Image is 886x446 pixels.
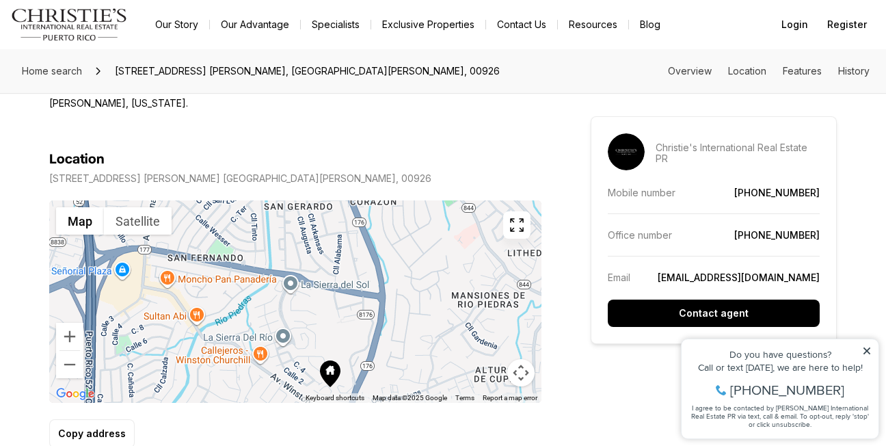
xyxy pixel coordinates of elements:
a: Open this area in Google Maps (opens a new window) [53,385,98,403]
img: logo [11,8,128,41]
p: Mobile number [608,187,675,198]
a: Skip to: History [838,65,870,77]
nav: Page section menu [668,66,870,77]
button: Contact agent [608,300,820,327]
p: Office number [608,229,672,241]
span: Map data ©2025 Google [373,394,447,402]
span: [PHONE_NUMBER] [56,64,170,78]
button: Zoom in [56,323,83,350]
div: Do you have questions? [14,31,198,40]
a: Terms (opens in new tab) [455,394,474,402]
a: Skip to: Overview [668,65,712,77]
span: I agree to be contacted by [PERSON_NAME] International Real Estate PR via text, call & email. To ... [17,84,195,110]
span: Home search [22,65,82,77]
button: Map camera controls [507,359,535,386]
button: Login [773,11,816,38]
p: Copy address [58,428,126,439]
span: Register [827,19,867,30]
h4: Location [49,151,105,168]
span: [STREET_ADDRESS] [PERSON_NAME], [GEOGRAPHIC_DATA][PERSON_NAME], 00926 [109,60,505,82]
a: Resources [558,15,628,34]
button: Keyboard shortcuts [306,393,364,403]
a: [PHONE_NUMBER] [734,187,820,198]
div: Call or text [DATE], we are here to help! [14,44,198,53]
p: [STREET_ADDRESS] [PERSON_NAME] [GEOGRAPHIC_DATA][PERSON_NAME], 00926 [49,173,431,184]
a: Blog [629,15,671,34]
a: Exclusive Properties [371,15,485,34]
button: Show street map [56,207,104,235]
a: Specialists [301,15,371,34]
a: [EMAIL_ADDRESS][DOMAIN_NAME] [658,272,820,283]
a: [PHONE_NUMBER] [734,229,820,241]
button: Zoom out [56,351,83,378]
a: Report a map error [483,394,537,402]
img: Google [53,385,98,403]
span: Login [781,19,808,30]
p: Email [608,272,630,283]
button: Show satellite imagery [104,207,172,235]
a: Skip to: Features [783,65,822,77]
a: Our Story [144,15,209,34]
button: Register [819,11,875,38]
button: Contact Us [486,15,557,34]
a: Our Advantage [210,15,300,34]
p: Christie's International Real Estate PR [656,142,820,164]
a: Skip to: Location [728,65,766,77]
a: Home search [16,60,88,82]
p: Contact agent [679,308,749,319]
